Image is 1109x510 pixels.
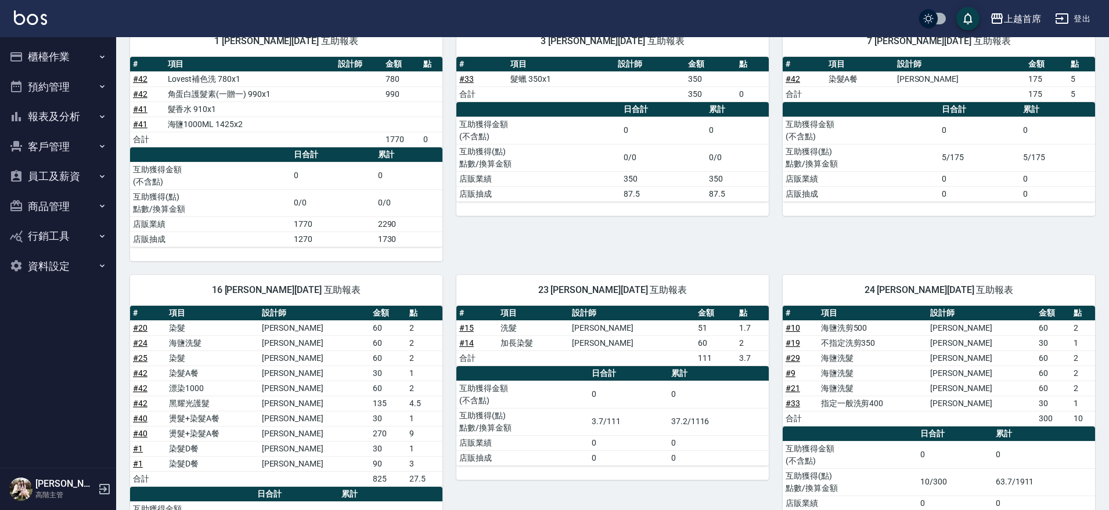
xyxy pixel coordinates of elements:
[165,117,336,132] td: 海鹽1000ML 1425x2
[375,232,442,247] td: 1730
[166,335,258,350] td: 海鹽洗髮
[1020,144,1095,171] td: 5/175
[375,189,442,216] td: 0/0
[375,216,442,232] td: 2290
[9,478,33,501] img: Person
[291,162,375,189] td: 0
[783,306,818,321] th: #
[1071,411,1095,426] td: 10
[166,320,258,335] td: 染髮
[166,411,258,426] td: 燙髮+染髮A餐
[470,35,755,47] span: 3 [PERSON_NAME][DATE] 互助報表
[166,426,258,441] td: 燙髮+染髮A餐
[130,216,291,232] td: 店販業績
[507,57,615,72] th: 項目
[1025,71,1068,86] td: 175
[370,335,406,350] td: 60
[783,171,939,186] td: 店販業績
[1071,350,1095,366] td: 2
[254,487,339,502] th: 日合計
[589,435,668,450] td: 0
[335,57,382,72] th: 設計師
[927,320,1036,335] td: [PERSON_NAME]
[927,396,1036,411] td: [PERSON_NAME]
[406,335,442,350] td: 2
[569,306,695,321] th: 設計師
[370,471,406,486] td: 825
[165,71,336,86] td: Lovest補色洗 780x1
[927,306,1036,321] th: 設計師
[736,57,769,72] th: 點
[456,435,589,450] td: 店販業績
[1036,366,1071,381] td: 60
[1071,381,1095,396] td: 2
[668,381,769,408] td: 0
[456,306,498,321] th: #
[133,89,147,99] a: #42
[259,366,370,381] td: [PERSON_NAME]
[133,399,147,408] a: #42
[456,408,589,435] td: 互助獲得(點) 點數/換算金額
[383,57,421,72] th: 金額
[259,306,370,321] th: 設計師
[783,186,939,201] td: 店販抽成
[939,144,1020,171] td: 5/175
[507,71,615,86] td: 髮蠟 350x1
[927,381,1036,396] td: [PERSON_NAME]
[370,320,406,335] td: 60
[166,396,258,411] td: 黑耀光護髮
[370,306,406,321] th: 金額
[927,335,1036,350] td: [PERSON_NAME]
[459,323,474,332] a: #15
[406,350,442,366] td: 2
[130,306,442,487] table: a dense table
[370,426,406,441] td: 270
[917,426,993,442] th: 日合計
[456,450,589,465] td: 店販抽成
[927,366,1036,381] td: [PERSON_NAME]
[685,71,736,86] td: 350
[133,104,147,114] a: #41
[695,320,736,335] td: 51
[291,216,375,232] td: 1770
[783,102,1095,202] table: a dense table
[130,57,165,72] th: #
[786,368,795,378] a: #9
[894,57,1025,72] th: 設計師
[818,306,927,321] th: 項目
[406,381,442,396] td: 2
[456,306,769,366] table: a dense table
[1036,350,1071,366] td: 60
[133,338,147,348] a: #24
[370,411,406,426] td: 30
[589,408,668,435] td: 3.7/111
[1071,320,1095,335] td: 2
[420,57,442,72] th: 點
[939,186,1020,201] td: 0
[133,368,147,378] a: #42
[1036,396,1071,411] td: 30
[130,189,291,216] td: 互助獲得(點) 點數/換算金額
[133,353,147,363] a: #25
[130,162,291,189] td: 互助獲得金額 (不含點)
[166,456,258,471] td: 染髮D餐
[420,132,442,147] td: 0
[783,57,1095,102] table: a dense table
[406,396,442,411] td: 4.5
[259,350,370,366] td: [PERSON_NAME]
[5,251,111,281] button: 資料設定
[130,57,442,147] table: a dense table
[470,284,755,296] span: 23 [PERSON_NAME][DATE] 互助報表
[786,384,800,393] a: #21
[621,186,706,201] td: 87.5
[1020,102,1095,117] th: 累計
[1004,12,1041,26] div: 上越首席
[685,57,736,72] th: 金額
[370,456,406,471] td: 90
[370,396,406,411] td: 135
[259,320,370,335] td: [PERSON_NAME]
[736,86,769,102] td: 0
[456,381,589,408] td: 互助獲得金額 (不含點)
[456,57,769,102] table: a dense table
[939,102,1020,117] th: 日合計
